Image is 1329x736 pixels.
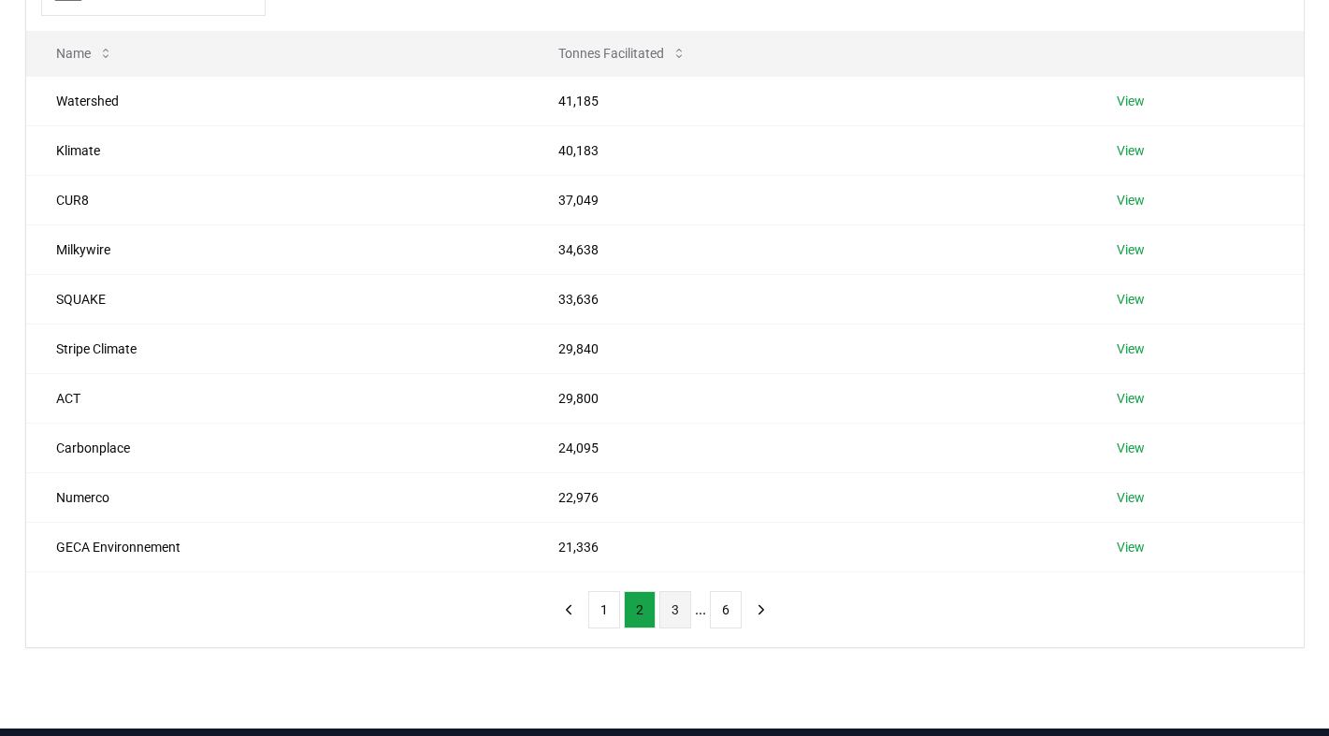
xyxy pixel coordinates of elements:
[528,175,1087,224] td: 37,049
[528,373,1087,423] td: 29,800
[1117,92,1145,110] a: View
[1117,389,1145,408] a: View
[528,472,1087,522] td: 22,976
[528,274,1087,324] td: 33,636
[1117,439,1145,457] a: View
[528,423,1087,472] td: 24,095
[553,591,585,628] button: previous page
[588,591,620,628] button: 1
[528,125,1087,175] td: 40,183
[1117,488,1145,507] a: View
[528,76,1087,125] td: 41,185
[1117,538,1145,556] a: View
[1117,339,1145,358] a: View
[26,274,528,324] td: SQUAKE
[26,472,528,522] td: Numerco
[41,35,128,72] button: Name
[26,76,528,125] td: Watershed
[1117,141,1145,160] a: View
[624,591,656,628] button: 2
[26,324,528,373] td: Stripe Climate
[26,423,528,472] td: Carbonplace
[26,125,528,175] td: Klimate
[1117,191,1145,209] a: View
[1117,240,1145,259] a: View
[26,522,528,571] td: GECA Environnement
[26,373,528,423] td: ACT
[26,224,528,274] td: Milkywire
[1117,290,1145,309] a: View
[528,224,1087,274] td: 34,638
[745,591,777,628] button: next page
[695,599,706,621] li: ...
[528,324,1087,373] td: 29,840
[710,591,742,628] button: 6
[659,591,691,628] button: 3
[543,35,701,72] button: Tonnes Facilitated
[528,522,1087,571] td: 21,336
[26,175,528,224] td: CUR8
